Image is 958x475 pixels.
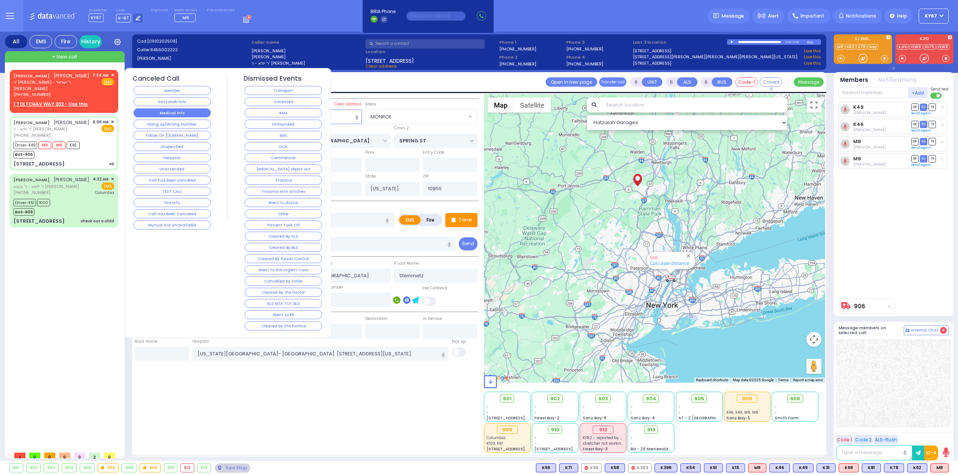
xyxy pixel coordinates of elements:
span: + New call [52,53,77,61]
button: Cancelled by caller [245,277,322,286]
button: Went to the Urgent Care [245,265,322,274]
span: Forest Bay-3 [583,446,608,452]
div: [STREET_ADDRESS] [13,218,65,225]
span: Driver-K49 [13,142,37,149]
span: SO [920,121,927,128]
span: Columbia [486,435,506,441]
span: ר' יודא - ר' [PERSON_NAME] [13,126,89,132]
div: BLS [769,463,790,472]
span: EMS [101,182,114,190]
input: (000)000-00000 [406,12,466,21]
label: Cad: [137,38,249,44]
span: K46 [67,142,80,149]
div: 912 [593,426,613,434]
label: Last 3 location [633,39,727,46]
button: Code-1 [735,77,758,87]
span: 0 [29,453,40,458]
span: Abraham Schwartz [853,161,886,167]
span: - [534,435,537,441]
a: History [79,35,102,48]
div: 906 [98,464,119,472]
div: 901 [10,464,23,472]
span: Phone 4 [566,54,631,61]
span: ר' [PERSON_NAME] - ר' ישראל [PERSON_NAME] [13,79,90,92]
span: [STREET_ADDRESS] [366,57,414,63]
span: Smith Farm [775,415,799,421]
label: ZIP [423,173,428,179]
label: State [365,173,376,179]
span: 0 [104,453,115,458]
span: - [775,410,777,415]
span: M9 [183,15,189,21]
span: K100, K61 [486,441,503,446]
span: 913 [647,426,655,434]
span: Moses Roth [853,144,886,150]
button: Covered [760,77,782,87]
span: SO [920,138,927,145]
div: 906 [665,273,677,283]
div: 909 [497,426,518,434]
a: FD69 [937,44,949,50]
label: Caller name [251,39,363,46]
label: Areas [365,101,376,107]
span: ✕ [111,72,114,78]
button: Cleared By Poison Control [245,254,322,263]
a: K78 [857,44,867,50]
span: - [775,404,777,410]
a: K62 [845,44,856,50]
button: Show satellite imagery [514,98,551,112]
a: KJFD [897,44,909,50]
label: [PHONE_NUMBER] [499,46,536,52]
div: 912 [181,464,194,472]
span: 4 [940,327,947,334]
button: Trauma with stitches [245,187,322,196]
span: - [631,435,633,441]
label: Floor [365,149,374,155]
span: Sanz Bay-6 [583,415,607,421]
a: K46 [853,121,864,127]
div: BLS [884,463,904,472]
span: 4:32 AM [93,176,109,182]
a: Use this [804,60,821,67]
button: BUS [712,77,732,87]
span: BUS-909 [13,208,34,216]
span: M8 [52,142,65,149]
label: Entry Code [423,149,444,155]
span: Message [721,12,744,20]
span: 1 [14,453,25,458]
span: - [678,410,681,415]
span: BRIA Phone [370,8,396,15]
label: Lines [116,8,143,13]
button: Member [134,86,211,95]
span: - [486,410,489,415]
button: Follow On [DOMAIN_NAME] [134,131,211,140]
div: BLS [793,463,814,472]
button: Cleared By ALS [245,232,322,241]
span: KY82 - reported by KY83 [583,435,629,441]
span: Alert [768,13,779,19]
span: ✕ [111,176,114,182]
div: BLS [862,463,881,472]
button: Unspecified [134,142,211,151]
button: Call has been canceled [134,176,211,185]
span: - [631,410,633,415]
img: comment-alt.png [906,329,909,333]
a: M9 [853,156,861,161]
span: 7:24 AM [92,73,109,78]
div: BLS [907,463,927,472]
label: [PERSON_NAME] [137,55,249,62]
span: - [678,404,681,410]
div: 902 [27,464,41,472]
span: KY67 [89,13,104,22]
input: Search member [839,87,909,98]
a: [PERSON_NAME] [13,177,50,183]
button: ALS [677,77,698,87]
a: Use this [804,48,821,54]
label: Fire [420,215,441,225]
u: EMS [104,80,112,85]
button: ALS-Rush [874,435,898,444]
div: BLS [536,463,556,472]
button: [MEDICAL_DATA] object out [245,164,322,173]
label: Clear address [334,101,362,107]
div: 913 [198,464,211,472]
